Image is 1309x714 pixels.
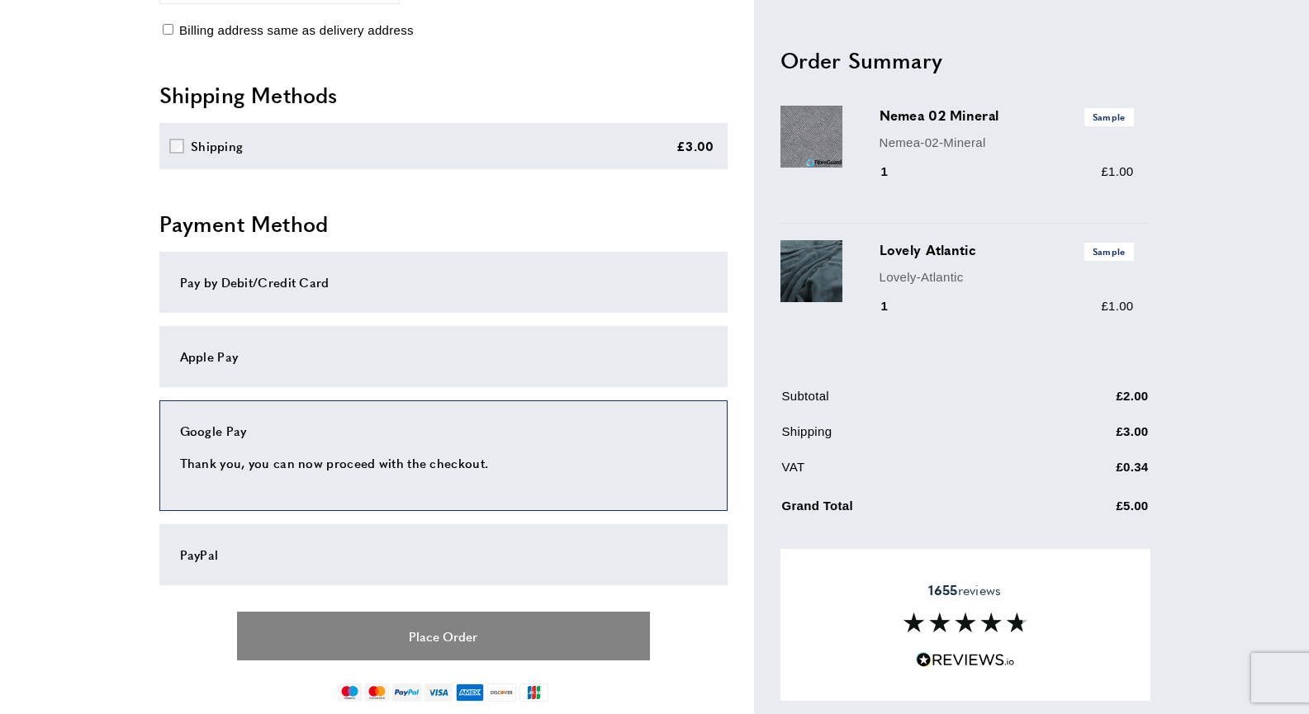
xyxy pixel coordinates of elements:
p: Lovely-Atlantic [880,267,1134,286]
p: Nemea-02-Mineral [880,132,1134,152]
img: mastercard [365,683,389,702]
img: Nemea 02 Mineral [780,106,842,168]
strong: 1655 [928,580,957,599]
img: american-express [456,683,485,702]
img: discover [487,683,516,702]
img: maestro [338,683,362,702]
h2: Order Summary [780,45,1150,74]
img: paypal [392,683,421,702]
h2: Payment Method [159,209,728,239]
td: £0.34 [1035,457,1149,489]
span: Sample [1084,108,1134,125]
span: reviews [928,582,1001,598]
td: Shipping [782,422,1033,454]
div: Apple Pay [180,347,707,366]
td: Grand Total [782,493,1033,528]
div: PayPal [180,545,707,565]
img: visa [424,683,452,702]
td: Subtotal [782,386,1033,418]
td: VAT [782,457,1033,489]
img: Lovely Atlantic [780,240,842,302]
span: Billing address same as delivery address [179,23,414,37]
div: Shipping [191,136,243,156]
img: Reviews section [903,612,1027,632]
span: £1.00 [1101,299,1133,313]
h3: Nemea 02 Mineral [880,106,1134,125]
td: £3.00 [1035,422,1149,454]
img: Reviews.io 5 stars [916,652,1015,668]
p: Thank you, you can now proceed with the checkout. [180,453,707,473]
div: 1 [880,296,912,316]
span: Sample [1084,243,1134,260]
h2: Shipping Methods [159,80,728,110]
input: Billing address same as delivery address [163,24,173,35]
img: jcb [519,683,548,702]
span: £1.00 [1101,164,1133,178]
td: £2.00 [1035,386,1149,418]
div: 1 [880,162,912,182]
td: £5.00 [1035,493,1149,528]
div: Pay by Debit/Credit Card [180,272,707,292]
div: Google Pay [180,421,707,441]
button: Place Order [237,612,650,660]
h3: Lovely Atlantic [880,240,1134,260]
div: £3.00 [676,136,714,156]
